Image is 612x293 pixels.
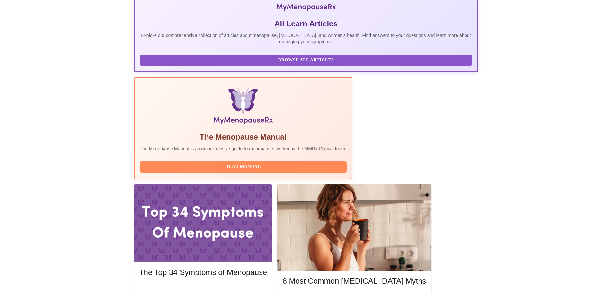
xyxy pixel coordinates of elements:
button: Browse All Articles [140,55,472,66]
h5: The Top 34 Symptoms of Menopause [139,267,267,278]
span: Read More [146,285,261,293]
h5: The Menopause Manual [140,132,347,142]
a: Read More [139,286,269,291]
a: Read Manual [140,164,348,169]
span: Read Manual [146,163,340,171]
img: Menopause Manual [173,88,314,127]
h5: All Learn Articles [140,19,472,29]
button: Read Manual [140,161,347,173]
p: The Menopause Manual is a comprehensive guide to menopause, written by the MMRx Clinical team. [140,145,347,152]
a: Browse All Articles [140,57,474,62]
h5: 8 Most Common [MEDICAL_DATA] Myths [282,276,426,286]
span: Browse All Articles [146,56,466,64]
p: Explore our comprehensive collection of articles about menopause, [MEDICAL_DATA], and women's hea... [140,32,472,45]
